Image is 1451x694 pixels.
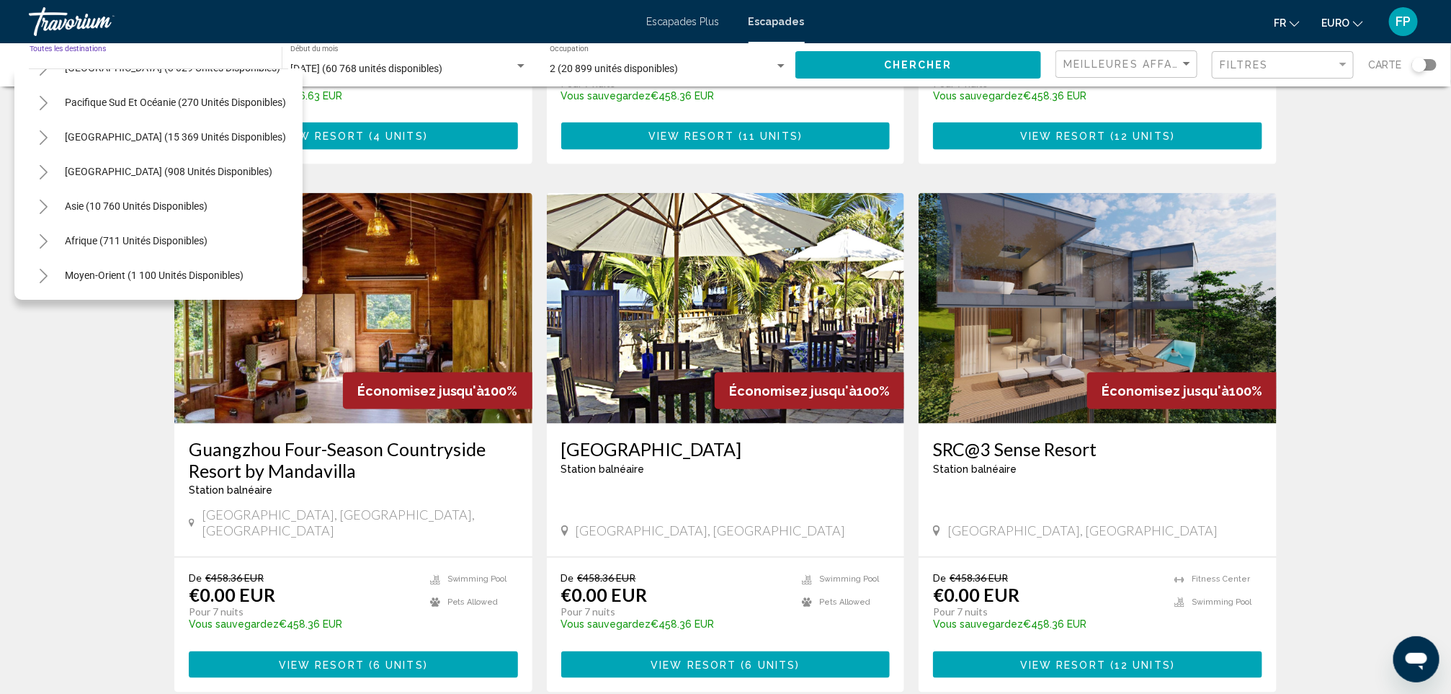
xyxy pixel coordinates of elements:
[447,598,499,608] span: Pets Allowed
[933,606,1160,619] p: Pour 7 nuits
[189,651,518,678] button: View Resort(6 units)
[749,16,805,27] a: Escapades
[561,584,648,606] font: €0.00 EUR
[933,651,1262,678] button: View Resort(12 units)
[29,88,58,117] button: Pacifique Sud et Océanie (270 unités disponibles)
[1192,598,1251,608] span: Swimming Pool
[561,606,788,619] p: Pour 7 nuits
[343,373,532,409] div: 100%
[1063,58,1200,70] span: Meilleures affaires
[29,226,58,255] button: Toggle Africa (711 unités disponibles)
[29,192,58,221] button: Toggle Asia (10 760 unités disponibles)
[189,485,272,497] span: Station balnéaire
[1020,131,1106,143] span: View Resort
[561,463,645,475] span: Station balnéaire
[1212,50,1354,80] button: Filtre
[29,123,58,151] button: Toggle Amérique du Sud (15 369 unités disponibles)
[1063,58,1193,71] mat-select: Trier par
[65,235,207,246] span: Afrique (711 unités disponibles)
[1106,659,1175,671] span: ( )
[933,438,1262,460] a: SRC@3 Sense Resort
[561,123,890,149] a: View Resort(11 units)
[189,572,202,584] span: De
[547,193,905,424] img: 7647O01X.jpg
[1192,575,1250,584] span: Fitness Center
[561,438,890,460] a: [GEOGRAPHIC_DATA]
[365,659,428,671] span: ( )
[189,123,518,149] button: View Resort(4 units)
[933,619,1023,631] span: Vous sauvegardez
[1368,55,1401,75] span: Carte
[58,190,215,223] button: Asie (10 760 unités disponibles)
[1115,659,1171,671] span: 12 units
[933,619,1160,631] p: €458.36 EUR
[1393,636,1439,682] iframe: Bouton de lancement de la fenêtre de messagerie
[205,572,264,584] span: €458.36 EUR
[819,598,870,608] span: Pets Allowed
[1115,131,1171,143] span: 12 units
[279,131,365,143] span: View Resort
[743,131,798,143] span: 11 units
[647,16,720,27] span: Escapades Plus
[58,224,215,257] button: Afrique (711 unités disponibles)
[933,584,1019,606] font: €0.00 EUR
[561,90,788,102] p: €458.36 EUR
[189,584,275,606] font: €0.00 EUR
[65,97,286,108] span: Pacifique Sud et Océanie (270 unités disponibles)
[550,63,678,74] span: 2 (20 899 unités disponibles)
[365,131,428,143] span: ( )
[189,619,416,631] p: €458.36 EUR
[1321,17,1349,29] span: EURO
[357,383,485,399] span: Économisez jusqu'à
[561,619,651,631] span: Vous sauvegardez
[189,90,417,102] p: €456.63 EUR
[65,166,272,177] span: [GEOGRAPHIC_DATA] (908 unités disponibles)
[1102,383,1229,399] span: Économisez jusqu'à
[1396,14,1411,29] span: FP
[933,572,946,584] span: De
[729,383,857,399] span: Économisez jusqu'à
[734,131,803,143] span: ( )
[933,90,1160,102] p: €458.36 EUR
[648,131,734,143] span: View Resort
[1020,659,1106,671] span: View Resort
[933,90,1023,102] span: Vous sauvegardez
[65,131,286,143] span: [GEOGRAPHIC_DATA] (15 369 unités disponibles)
[737,659,800,671] span: ( )
[1321,12,1363,33] button: Changer de devise
[746,659,796,671] span: 6 units
[933,123,1262,149] button: View Resort(12 units)
[65,200,207,212] span: Asie (10 760 unités disponibles)
[819,575,879,584] span: Swimming Pool
[290,63,442,74] span: [DATE] (60 768 unités disponibles)
[919,193,1277,424] img: DZ67I01X.jpg
[576,523,846,539] span: [GEOGRAPHIC_DATA], [GEOGRAPHIC_DATA]
[189,438,518,481] a: Guangzhou Four-Season Countryside Resort by Mandavilla
[1274,17,1286,29] span: Fr
[373,131,424,143] span: 4 units
[189,619,279,631] span: Vous sauvegardez
[189,606,416,619] p: Pour 7 nuits
[561,651,890,678] button: View Resort(6 units)
[561,90,651,102] span: Vous sauvegardez
[1274,12,1300,33] button: Changer la langue
[373,659,424,671] span: 6 units
[29,157,58,186] button: Toggle Amérique centrale (908 unités disponibles)
[715,373,904,409] div: 100%
[447,575,507,584] span: Swimming Pool
[1106,131,1175,143] span: ( )
[578,572,636,584] span: €458.36 EUR
[1087,373,1277,409] div: 100%
[58,86,293,119] button: Pacifique Sud et Océanie (270 unités disponibles)
[58,259,251,292] button: Moyen-Orient (1 100 unités disponibles)
[58,155,280,188] button: [GEOGRAPHIC_DATA] (908 unités disponibles)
